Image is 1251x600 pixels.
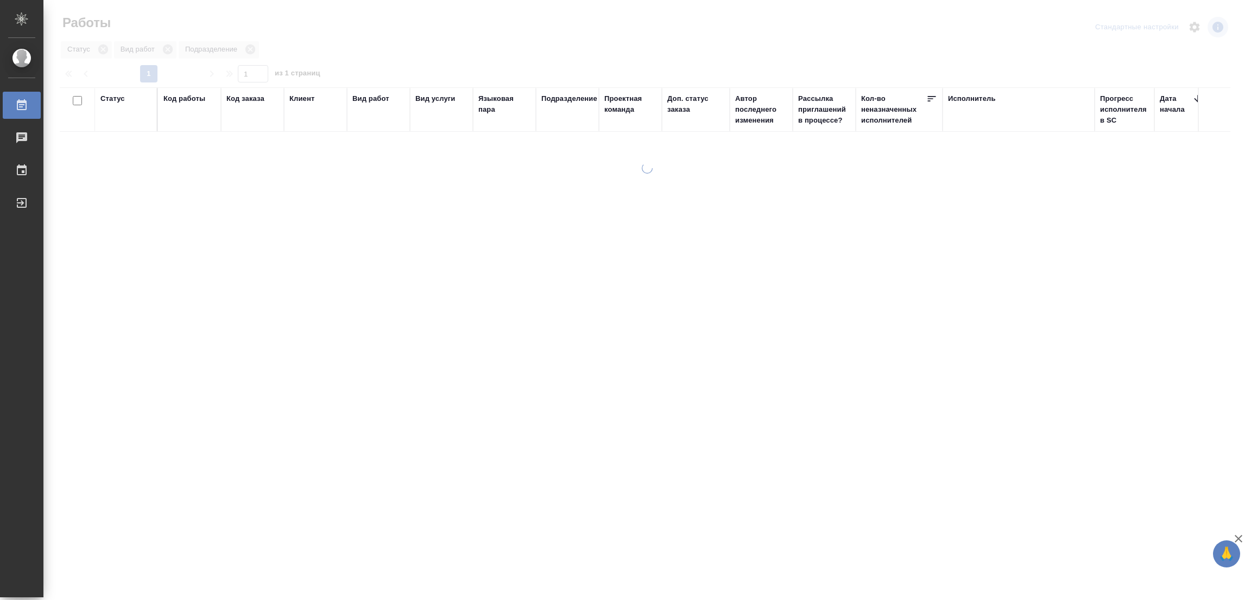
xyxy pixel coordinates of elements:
div: Код заказа [226,93,264,104]
div: Автор последнего изменения [735,93,787,126]
div: Клиент [289,93,314,104]
div: Кол-во неназначенных исполнителей [861,93,926,126]
div: Подразделение [541,93,597,104]
div: Прогресс исполнителя в SC [1100,93,1149,126]
div: Статус [100,93,125,104]
div: Языковая пара [478,93,530,115]
div: Доп. статус заказа [667,93,724,115]
div: Вид услуги [415,93,456,104]
div: Код работы [163,93,205,104]
div: Дата начала [1160,93,1192,115]
span: 🙏 [1217,542,1236,565]
button: 🙏 [1213,540,1240,567]
div: Исполнитель [948,93,996,104]
div: Рассылка приглашений в процессе? [798,93,850,126]
div: Вид работ [352,93,389,104]
div: Проектная команда [604,93,656,115]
